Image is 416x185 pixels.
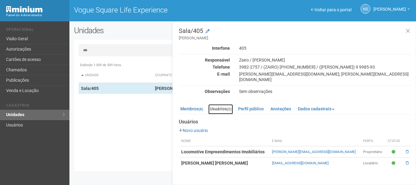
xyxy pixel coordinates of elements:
th: Nome [179,136,270,146]
div: 3982-2757 / (ZAIRO) [PHONE_NUMBER] / ([PERSON_NAME]) 9 9985-93 [234,64,416,70]
strong: [PERSON_NAME] [155,86,188,91]
div: Sem observações [234,89,416,94]
h3: Sala/405 [179,28,411,41]
img: Minium [6,6,43,12]
td: Proprietário [361,146,385,158]
a: Dados cadastrais [296,104,336,113]
strong: [PERSON_NAME] [PERSON_NAME] [181,161,248,165]
th: Ocupante: activate to sort column ascending [153,68,289,83]
div: Telefone [174,64,234,70]
a: Usuários(2) [208,104,233,114]
li: Cadastros [6,103,65,110]
strong: Sala/405 [81,86,99,91]
a: [EMAIL_ADDRESS][DOMAIN_NAME] [272,161,329,165]
small: (8) [199,107,203,111]
small: [PERSON_NAME] [179,35,411,41]
strong: Usuários [179,119,411,125]
div: Responsável [174,57,234,63]
th: Perfil [361,136,385,146]
div: Exibindo 1-509 de 509 itens [79,62,407,68]
td: Locatário [361,158,385,169]
a: Anotações [269,104,293,113]
a: [PERSON_NAME][EMAIL_ADDRESS][DOMAIN_NAME] [272,150,356,154]
small: (2) [227,107,231,111]
a: Voltar para o portal [311,7,351,12]
th: Status [385,136,403,146]
a: Novo usuário [179,128,208,133]
li: Operacional [6,27,65,34]
a: NS [361,4,370,14]
h2: Unidades [74,26,209,35]
div: Painel do Administrador [6,12,65,18]
span: Ativo [392,161,397,166]
a: Perfil público [237,104,265,113]
h1: Vogue Square Life Experience [74,6,238,14]
span: Nicolle Silva [373,1,406,12]
a: Modificar a unidade [206,28,210,34]
div: 405 [234,45,416,51]
div: Zairo / [PERSON_NAME] [234,57,416,63]
div: Interfone [174,45,234,51]
strong: Locomotive Empreendimentos Imobiliários [181,149,265,154]
div: E-mail [174,71,234,77]
a: Membros(8) [179,104,205,113]
div: Observações [174,89,234,94]
th: Unidade: activate to sort column descending [79,68,153,83]
th: E-mail [270,136,361,146]
div: [PERSON_NAME][EMAIL_ADDRESS][DOMAIN_NAME]; [PERSON_NAME][EMAIL_ADDRESS][DOMAIN_NAME] [234,71,416,82]
a: [PERSON_NAME] [373,8,410,12]
span: Ativo [392,149,397,155]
